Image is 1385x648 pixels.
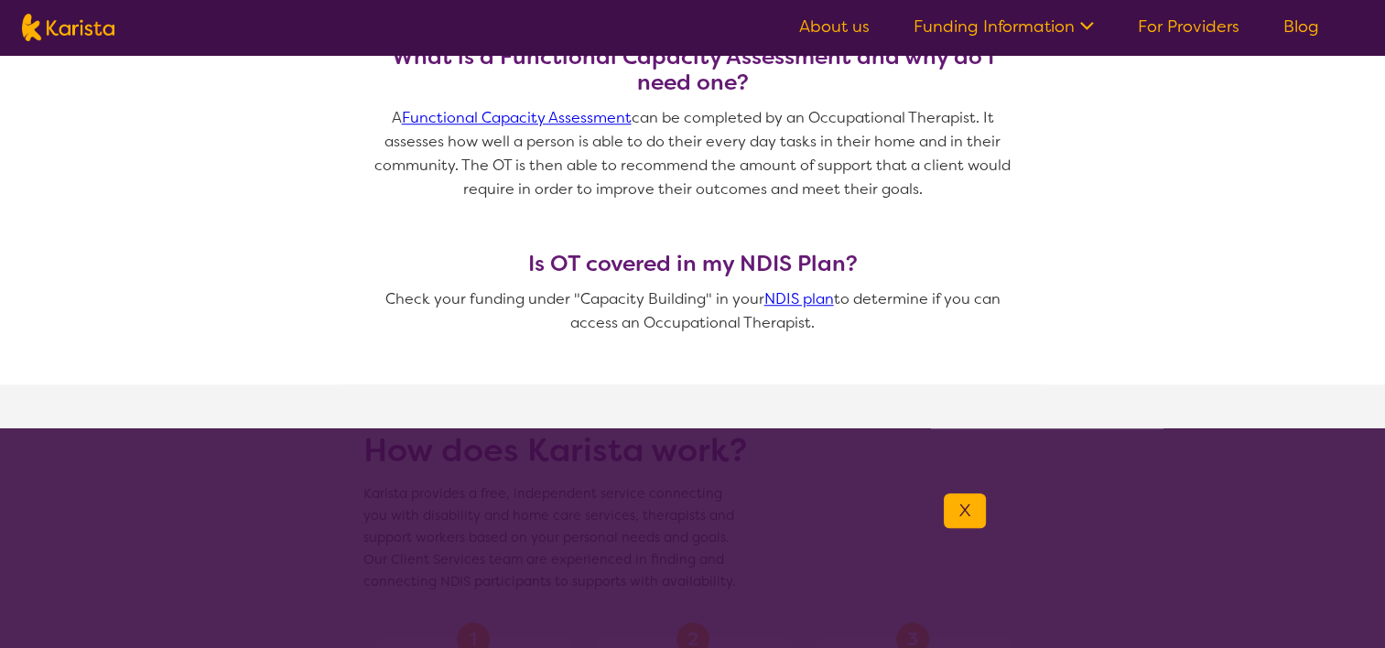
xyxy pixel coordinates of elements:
[22,14,114,41] img: Karista logo
[1138,16,1239,38] a: For Providers
[385,289,1004,332] span: Check your funding under "Capacity Building" in your to determine if you can access an Occupation...
[363,251,1023,276] h3: Is OT covered in my NDIS Plan?
[402,108,632,127] a: Functional Capacity Assessment
[799,16,870,38] a: About us
[1283,16,1319,38] a: Blog
[1304,571,1360,628] iframe: Chat Window
[764,289,834,308] a: NDIS plan
[914,16,1094,38] a: Funding Information
[944,493,986,528] button: X
[363,44,1023,95] h3: What is a Functional Capacity Assessment and why do I need one?
[374,108,1014,199] span: A can be completed by an Occupational Therapist. It assesses how well a person is able to do thei...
